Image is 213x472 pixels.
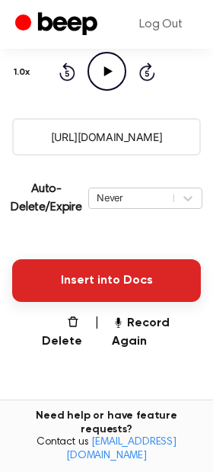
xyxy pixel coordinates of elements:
[15,10,101,40] a: Beep
[112,314,201,351] button: Record Again
[30,314,82,351] button: Delete
[12,59,36,85] button: 1.0x
[9,436,204,463] span: Contact us
[12,259,201,302] button: Insert into Docs
[11,180,82,217] p: Auto-Delete/Expire
[94,314,100,351] span: |
[97,191,166,205] div: Never
[124,6,198,43] a: Log Out
[66,437,176,461] a: [EMAIL_ADDRESS][DOMAIN_NAME]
